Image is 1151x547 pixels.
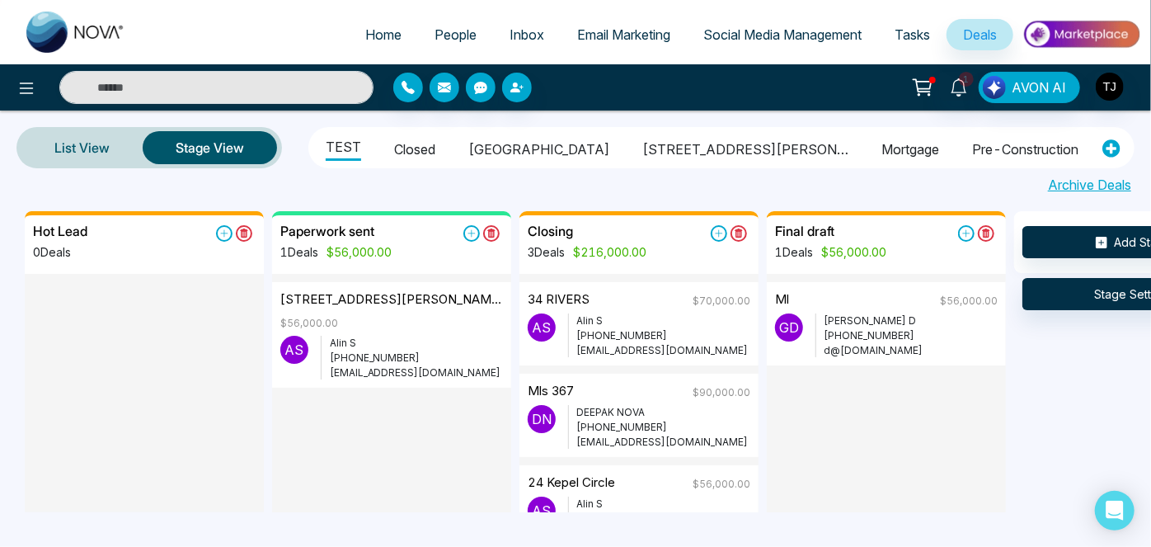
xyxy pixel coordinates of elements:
[1012,78,1066,97] span: AVON AI
[528,405,556,433] p: D N
[577,26,670,43] span: Email Marketing
[959,72,974,87] span: 1
[528,382,574,405] p: Mls 367
[280,336,308,364] p: A S
[824,343,998,358] p: d@[DOMAIN_NAME]
[561,19,687,50] a: Email Marketing
[1096,73,1124,101] img: User Avatar
[577,497,750,512] p: Alin S
[577,420,750,435] p: [PHONE_NUMBER]
[1022,16,1141,53] img: Market-place.gif
[963,26,997,43] span: Deals
[947,19,1013,50] a: Deals
[687,19,878,50] a: Social Media Management
[280,224,374,239] h5: Paperwork sent
[528,224,573,239] h5: Closing
[878,19,947,50] a: Tasks
[703,26,862,43] span: Social Media Management
[881,133,939,161] li: Mortgage
[577,343,750,358] p: [EMAIL_ADDRESS][DOMAIN_NAME]
[813,245,886,259] span: $56,000.00
[565,245,646,259] span: $216,000.00
[33,243,87,261] p: 0 Deals
[577,405,750,420] p: DEEPAK NOVA
[280,243,392,261] p: 1 Deals
[775,290,789,314] p: ml
[693,477,750,492] p: $56,000.00
[577,314,750,328] p: Alin S
[979,72,1080,103] button: AVON AI
[326,130,361,161] li: TEST
[349,19,418,50] a: Home
[528,290,590,314] p: 34 RIVERS
[824,314,998,328] p: [PERSON_NAME] D
[939,72,979,101] a: 1
[577,435,750,450] p: [EMAIL_ADDRESS][DOMAIN_NAME]
[940,294,998,309] p: $56,000.00
[775,243,886,261] p: 1 Deals
[983,76,1006,99] img: Lead Flow
[394,133,435,161] li: Closed
[143,131,277,164] button: Stage View
[577,328,750,343] p: [PHONE_NUMBER]
[435,26,477,43] span: People
[33,224,87,239] h5: Hot Lead
[528,243,646,261] p: 3 Deals
[577,512,750,526] p: [PHONE_NUMBER]
[365,26,402,43] span: Home
[26,12,125,53] img: Nova CRM Logo
[280,316,338,331] p: $56,000.00
[972,133,1078,161] li: pre-construction
[1095,491,1135,530] div: Open Intercom Messenger
[330,351,503,365] p: [PHONE_NUMBER]
[510,26,544,43] span: Inbox
[528,497,556,525] p: A S
[318,245,392,259] span: $56,000.00
[468,133,609,161] li: [GEOGRAPHIC_DATA]
[693,385,750,400] p: $90,000.00
[824,328,998,343] p: [PHONE_NUMBER]
[642,133,848,161] li: [STREET_ADDRESS][PERSON_NAME]
[528,314,556,342] p: A S
[775,224,834,239] h5: Final draft
[330,365,503,380] p: [EMAIL_ADDRESS][DOMAIN_NAME]
[280,290,503,309] p: [STREET_ADDRESS][PERSON_NAME]
[1048,175,1131,195] a: Archive Deals
[775,314,803,342] p: G D
[493,19,561,50] a: Inbox
[330,336,503,351] p: Alin S
[693,294,750,309] p: $70,000.00
[418,19,493,50] a: People
[21,128,143,167] a: List View
[895,26,930,43] span: Tasks
[528,474,615,497] p: 24 kepel Circle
